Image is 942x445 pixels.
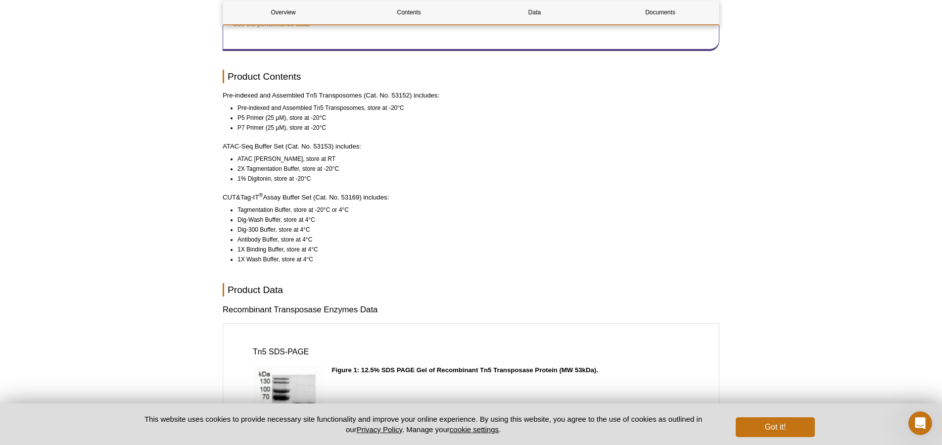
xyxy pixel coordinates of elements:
[237,205,710,215] li: Tagmentation Buffer, store at -20°C or 4°C
[237,154,710,164] li: ATAC [PERSON_NAME], store at RT
[259,192,263,198] sup: ®
[237,225,710,235] li: Dig-300 Buffer, store at 4°C
[223,304,719,316] h3: Recombinant Transposase Enzymes Data
[237,113,710,123] li: P5 Primer (25 µM), store at -20°C
[223,70,719,83] h2: Product Contents
[349,0,469,24] a: Contents
[237,245,710,254] li: 1X Binding Buffer, store at 4°C
[237,215,710,225] li: Dig-Wash Buffer, store at 4°C
[223,142,719,151] p: ATAC-Seq Buffer Set (Cat. No. 53153) includes:
[223,91,719,100] p: Pre-indexed and Assembled Tn5 Transposomes (Cat. No. 53152) includes:
[237,123,710,133] li: P7 Primer (25 µM), store at -20°C
[253,346,689,358] h3: Tn5 SDS-PAGE
[237,103,710,113] li: Pre-indexed and Assembled Tn5 Transposomes, store at -20°C
[736,417,815,437] button: Got it!
[223,193,719,202] p: CUT&Tag-IT Assay Buffer Set (Cat. No. 53169) includes:
[450,425,499,434] button: cookie settings
[332,366,598,374] strong: Figure 1: 12.5% SDS PAGE Gel of Recombinant Tn5 Transposase Protein (MW 53kDa).
[357,425,402,434] a: Privacy Policy
[600,0,720,24] a: Documents
[223,283,719,297] h2: Product Data
[237,254,710,264] li: 1X Wash Buffer, store at 4°C
[223,0,343,24] a: Overview
[237,235,710,245] li: Antibody Buffer, store at 4°C
[237,164,710,174] li: 2X Tagmentation Buffer, store at -20°C
[237,174,710,184] li: 1% Digitonin, store at -20°C
[908,411,932,435] iframe: Intercom live chat
[474,0,595,24] a: Data
[127,414,719,435] p: This website uses cookies to provide necessary site functionality and improve your online experie...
